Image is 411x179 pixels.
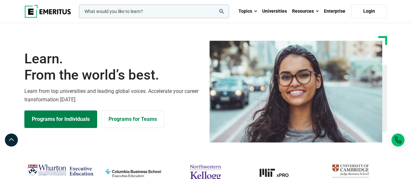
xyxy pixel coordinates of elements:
span: From the world’s best. [24,67,202,83]
p: Learn from top universities and leading global voices. Accelerate your career transformation [DATE]. [24,87,202,104]
img: Wharton Executive Education [28,162,94,178]
img: Learn from the world's best [210,41,382,143]
h1: Learn. [24,51,202,83]
a: Explore Programs [24,110,97,128]
a: Login [351,5,387,18]
input: woocommerce-product-search-field-0 [79,5,229,18]
a: Explore for Business [101,110,164,128]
